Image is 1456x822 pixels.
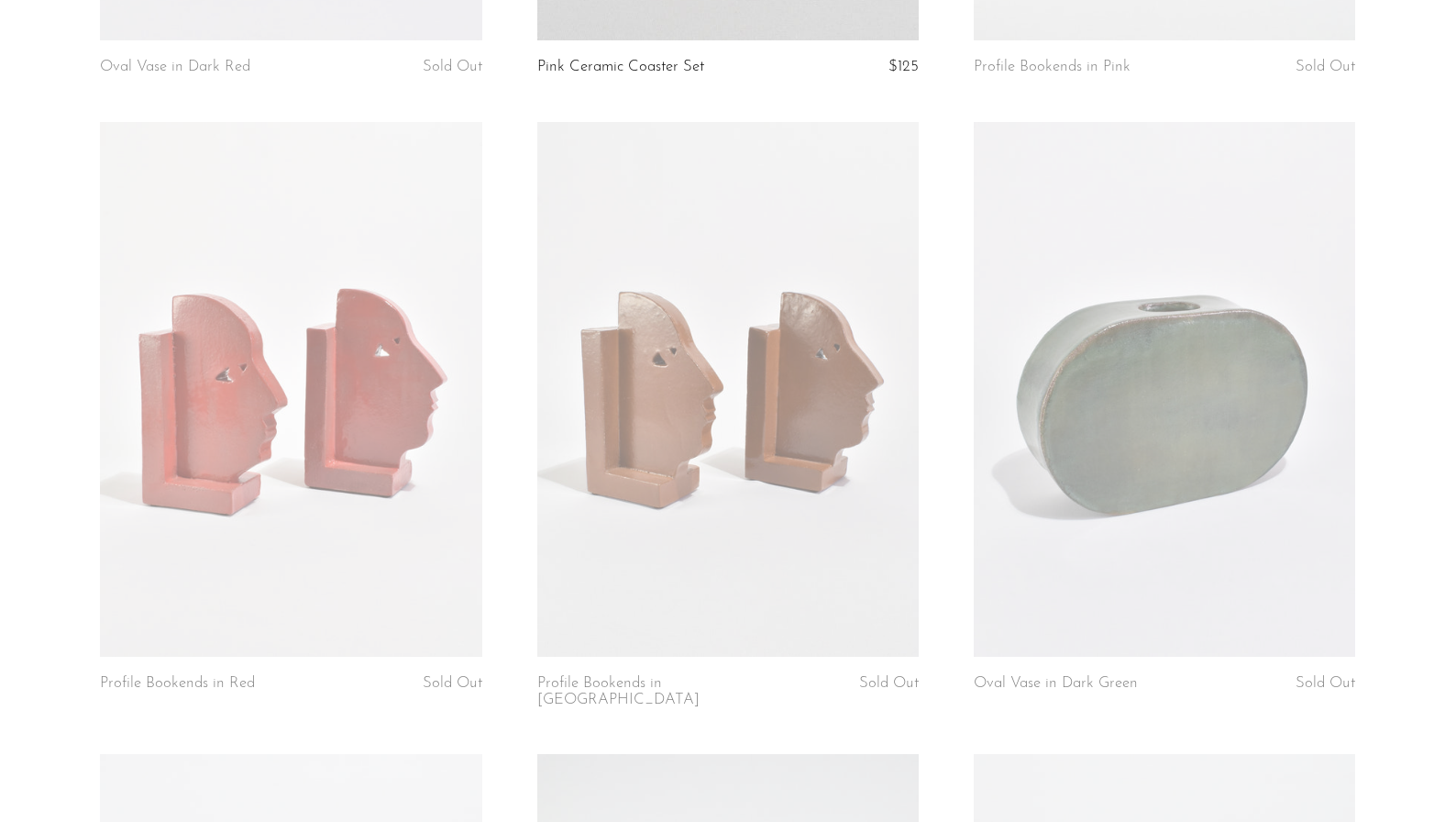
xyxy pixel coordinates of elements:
a: Oval Vase in Dark Red [100,59,250,75]
a: Profile Bookends in Red [100,675,255,692]
a: Profile Bookends in Pink [974,59,1131,75]
span: Sold Out [1296,675,1355,691]
span: Sold Out [1296,59,1355,74]
span: Sold Out [423,59,482,74]
a: Pink Ceramic Coaster Set [537,59,704,75]
a: Oval Vase in Dark Green [974,675,1138,692]
span: Sold Out [859,675,919,691]
a: Profile Bookends in [GEOGRAPHIC_DATA] [537,675,793,709]
span: Sold Out [423,675,482,691]
span: $125 [888,59,919,74]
